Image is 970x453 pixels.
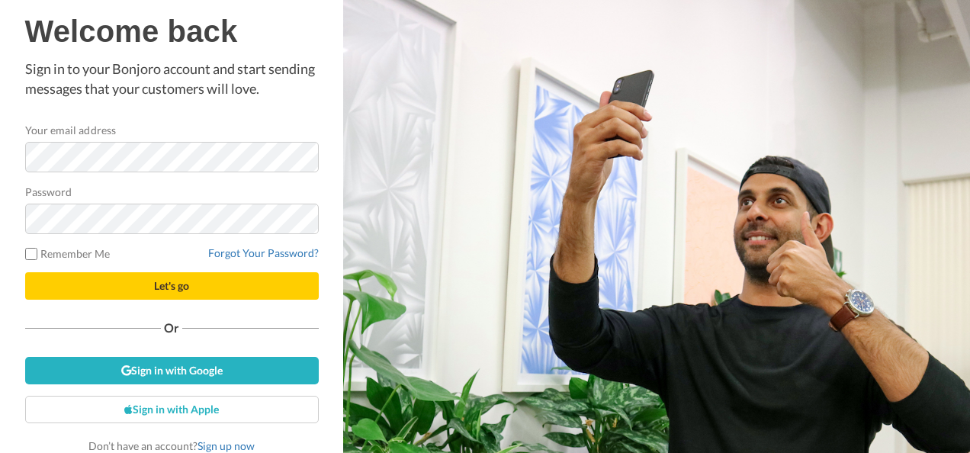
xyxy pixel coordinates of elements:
[25,14,319,48] h1: Welcome back
[154,279,189,292] span: Let's go
[88,439,255,452] span: Don’t have an account?
[208,246,319,259] a: Forgot Your Password?
[25,248,37,260] input: Remember Me
[25,246,111,262] label: Remember Me
[25,59,319,98] p: Sign in to your Bonjoro account and start sending messages that your customers will love.
[161,323,182,333] span: Or
[25,357,319,384] a: Sign in with Google
[25,122,116,138] label: Your email address
[25,184,72,200] label: Password
[25,272,319,300] button: Let's go
[198,439,255,452] a: Sign up now
[25,396,319,423] a: Sign in with Apple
